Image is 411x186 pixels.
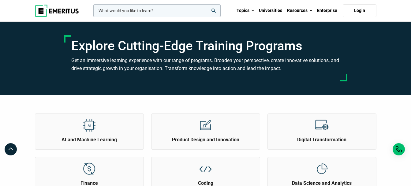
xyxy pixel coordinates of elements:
[151,114,260,143] a: Explore Topics Product Design and Innovation
[315,118,329,132] img: Explore Topics
[269,136,375,143] h2: Digital Transformation
[93,4,221,17] input: woocommerce-product-search-field-0
[199,162,212,176] img: Explore Topics
[71,38,340,54] h1: Explore Cutting-Edge Training Programs
[153,136,258,143] h2: Product Design and Innovation
[315,162,329,176] img: Explore Topics
[268,114,376,143] a: Explore Topics Digital Transformation
[37,136,142,143] h2: AI and Machine Learning
[199,118,212,132] img: Explore Topics
[343,4,376,17] a: Login
[35,114,144,143] a: Explore Topics AI and Machine Learning
[71,57,340,72] h3: Get an immersive learning experience with our range of programs. Broaden your perspective, create...
[82,162,96,176] img: Explore Topics
[82,118,96,132] img: Explore Topics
